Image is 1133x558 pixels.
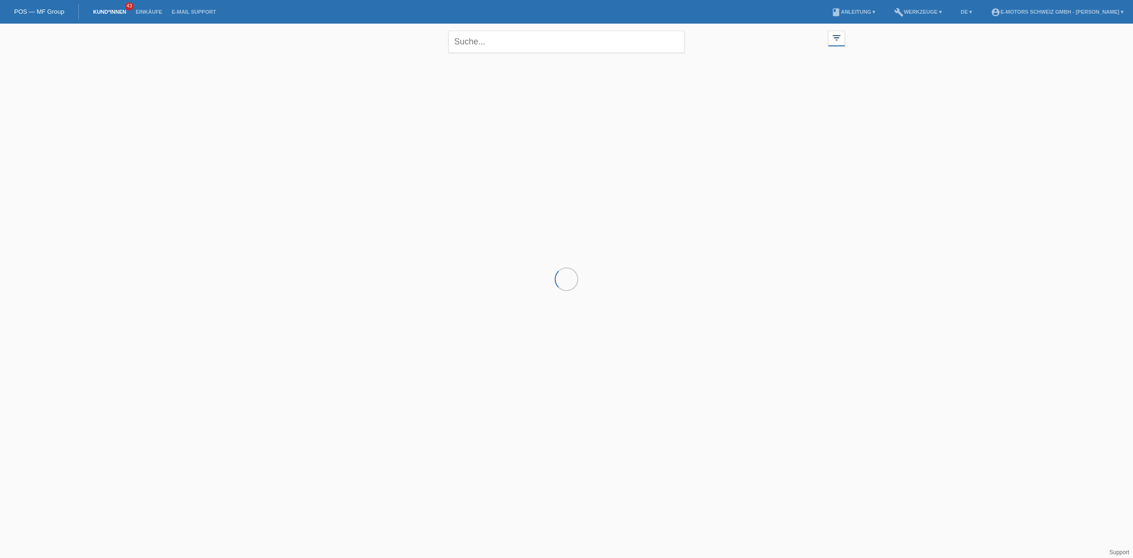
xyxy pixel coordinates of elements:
[831,33,842,43] i: filter_list
[827,9,880,15] a: bookAnleitung ▾
[131,9,167,15] a: Einkäufe
[986,9,1128,15] a: account_circleE-Motors Schweiz GmbH - [PERSON_NAME] ▾
[956,9,977,15] a: DE ▾
[88,9,131,15] a: Kund*innen
[14,8,64,15] a: POS — MF Group
[889,9,947,15] a: buildWerkzeuge ▾
[831,8,841,17] i: book
[1109,549,1129,556] a: Support
[448,31,685,53] input: Suche...
[167,9,221,15] a: E-Mail Support
[125,2,134,10] span: 43
[991,8,1000,17] i: account_circle
[894,8,904,17] i: build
